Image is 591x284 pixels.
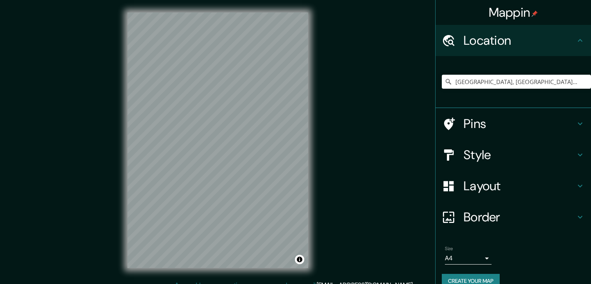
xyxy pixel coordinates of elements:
[442,75,591,89] input: Pick your city or area
[489,5,538,20] h4: Mappin
[445,245,453,252] label: Size
[532,11,538,17] img: pin-icon.png
[464,178,575,194] h4: Layout
[436,202,591,233] div: Border
[127,12,308,268] canvas: Map
[464,116,575,131] h4: Pins
[445,252,492,265] div: A4
[436,25,591,56] div: Location
[295,255,304,264] button: Toggle attribution
[436,139,591,170] div: Style
[464,147,575,163] h4: Style
[436,108,591,139] div: Pins
[436,170,591,202] div: Layout
[464,209,575,225] h4: Border
[464,33,575,48] h4: Location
